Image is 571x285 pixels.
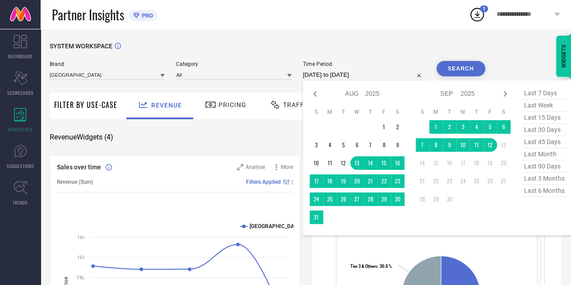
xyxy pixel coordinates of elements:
span: Analyse [246,164,265,170]
td: Wed Sep 10 2025 [456,138,470,152]
text: : 30.0 % [350,264,392,269]
td: Thu Sep 25 2025 [470,174,483,188]
td: Tue Aug 05 2025 [337,138,350,152]
span: DASHBOARD [8,53,32,60]
td: Fri Aug 29 2025 [377,192,391,206]
td: Wed Aug 20 2025 [350,174,364,188]
td: Thu Aug 21 2025 [364,174,377,188]
td: Thu Sep 11 2025 [470,138,483,152]
span: 1 [483,6,485,12]
td: Fri Sep 12 2025 [483,138,497,152]
span: More [281,164,293,170]
svg: Zoom [237,164,243,170]
th: Tuesday [337,108,350,116]
span: SYSTEM WORKSPACE [50,42,112,50]
td: Thu Sep 18 2025 [470,156,483,170]
td: Mon Sep 01 2025 [429,120,443,134]
td: Sat Aug 30 2025 [391,192,404,206]
text: 1Cr [77,255,85,260]
td: Sat Sep 20 2025 [497,156,511,170]
th: Sunday [416,108,429,116]
th: Monday [429,108,443,116]
span: Pricing [218,101,246,108]
span: Partner Insights [52,5,124,24]
span: Traffic [283,101,311,108]
td: Tue Sep 02 2025 [443,120,456,134]
td: Sun Aug 10 2025 [310,156,323,170]
span: Filters Applied [246,179,281,185]
div: Next month [500,89,511,99]
span: Filter By Use-Case [54,99,117,110]
td: Tue Sep 23 2025 [443,174,456,188]
td: Mon Aug 18 2025 [323,174,337,188]
span: last 30 days [522,124,567,136]
span: last 6 months [522,185,567,197]
td: Mon Aug 25 2025 [323,192,337,206]
td: Thu Sep 04 2025 [470,120,483,134]
td: Sat Aug 16 2025 [391,156,404,170]
td: Sat Aug 09 2025 [391,138,404,152]
span: last 45 days [522,136,567,148]
span: Revenue [151,102,182,109]
span: last 3 months [522,173,567,185]
div: Open download list [469,6,485,23]
td: Fri Sep 19 2025 [483,156,497,170]
td: Mon Sep 15 2025 [429,156,443,170]
td: Sun Sep 14 2025 [416,156,429,170]
span: WORKSPACE [8,126,33,133]
span: last 15 days [522,112,567,124]
span: last month [522,148,567,160]
td: Sat Sep 06 2025 [497,120,511,134]
td: Wed Sep 24 2025 [456,174,470,188]
td: Mon Aug 11 2025 [323,156,337,170]
td: Sun Sep 21 2025 [416,174,429,188]
span: TRENDS [13,199,28,206]
td: Mon Sep 22 2025 [429,174,443,188]
td: Sat Sep 13 2025 [497,138,511,152]
td: Fri Aug 01 2025 [377,120,391,134]
th: Wednesday [350,108,364,116]
td: Sun Aug 31 2025 [310,210,323,224]
input: Select time period [303,70,425,80]
td: Fri Sep 26 2025 [483,174,497,188]
th: Thursday [470,108,483,116]
td: Fri Aug 08 2025 [377,138,391,152]
th: Monday [323,108,337,116]
th: Wednesday [456,108,470,116]
td: Thu Aug 14 2025 [364,156,377,170]
span: PRO [139,12,153,19]
th: Saturday [391,108,404,116]
td: Wed Aug 06 2025 [350,138,364,152]
td: Tue Sep 09 2025 [443,138,456,152]
td: Tue Aug 26 2025 [337,192,350,206]
td: Fri Aug 15 2025 [377,156,391,170]
span: last 7 days [522,87,567,99]
td: Sun Aug 03 2025 [310,138,323,152]
div: Previous month [310,89,320,99]
span: Category [176,61,291,67]
span: SUGGESTIONS [7,163,34,169]
td: Tue Sep 16 2025 [443,156,456,170]
td: Wed Sep 17 2025 [456,156,470,170]
span: Time Period [303,61,425,67]
span: | [292,179,293,185]
th: Thursday [364,108,377,116]
td: Fri Sep 05 2025 [483,120,497,134]
td: Sat Aug 02 2025 [391,120,404,134]
td: Mon Sep 29 2025 [429,192,443,206]
tspan: Tier 3 & Others [350,264,377,269]
th: Saturday [497,108,511,116]
td: Sun Sep 07 2025 [416,138,429,152]
span: Revenue (Sum) [57,179,93,185]
td: Thu Aug 28 2025 [364,192,377,206]
td: Sun Sep 28 2025 [416,192,429,206]
span: Sales over time [57,164,101,171]
td: Fri Aug 22 2025 [377,174,391,188]
span: last week [522,99,567,112]
td: Wed Aug 27 2025 [350,192,364,206]
span: SCORECARDS [7,89,34,96]
td: Mon Aug 04 2025 [323,138,337,152]
span: last 90 days [522,160,567,173]
span: Brand [50,61,165,67]
td: Sat Aug 23 2025 [391,174,404,188]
